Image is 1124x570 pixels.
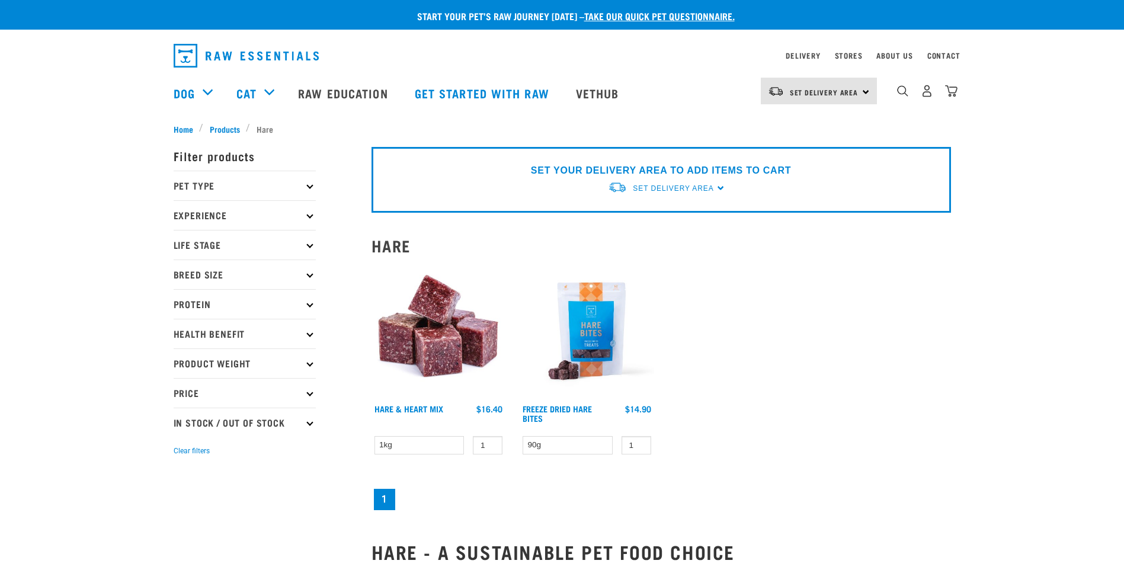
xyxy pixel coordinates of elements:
[174,123,193,135] span: Home
[476,404,502,414] div: $16.40
[372,546,735,556] strong: HARE - A SUSTAINABLE PET FOOD CHOICE
[531,164,791,178] p: SET YOUR DELIVERY AREA TO ADD ITEMS TO CART
[236,84,257,102] a: Cat
[174,289,316,319] p: Protein
[174,446,210,456] button: Clear filters
[523,406,592,420] a: Freeze Dried Hare Bites
[174,141,316,171] p: Filter products
[210,123,240,135] span: Products
[203,123,246,135] a: Products
[927,53,960,57] a: Contact
[174,123,200,135] a: Home
[584,13,735,18] a: take our quick pet questionnaire.
[174,348,316,378] p: Product Weight
[768,86,784,97] img: van-moving.png
[608,181,627,194] img: van-moving.png
[174,230,316,260] p: Life Stage
[835,53,863,57] a: Stores
[174,200,316,230] p: Experience
[164,39,960,72] nav: dropdown navigation
[174,260,316,289] p: Breed Size
[174,408,316,437] p: In Stock / Out Of Stock
[174,171,316,200] p: Pet Type
[174,123,951,135] nav: breadcrumbs
[921,85,933,97] img: user.png
[473,436,502,454] input: 1
[374,406,443,411] a: Hare & Heart Mix
[174,84,195,102] a: Dog
[286,69,402,117] a: Raw Education
[374,489,395,510] a: Page 1
[786,53,820,57] a: Delivery
[945,85,958,97] img: home-icon@2x.png
[403,69,564,117] a: Get started with Raw
[520,264,654,399] img: Raw Essentials Freeze Dried Hare Bites
[174,378,316,408] p: Price
[633,184,713,193] span: Set Delivery Area
[790,90,859,94] span: Set Delivery Area
[174,319,316,348] p: Health Benefit
[564,69,634,117] a: Vethub
[372,236,951,255] h2: Hare
[372,486,951,513] nav: pagination
[625,404,651,414] div: $14.90
[876,53,912,57] a: About Us
[897,85,908,97] img: home-icon-1@2x.png
[622,436,651,454] input: 1
[174,44,319,68] img: Raw Essentials Logo
[372,264,506,399] img: Pile Of Cubed Hare Heart For Pets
